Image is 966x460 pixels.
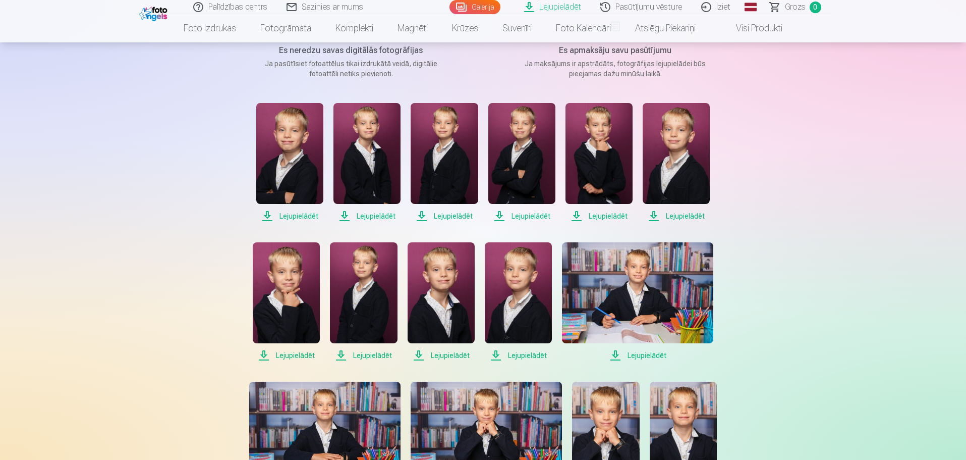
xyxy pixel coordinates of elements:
span: Lejupielādēt [330,349,397,362]
span: 0 [810,2,821,13]
a: Foto kalendāri [544,14,623,42]
img: /fa1 [139,4,170,21]
span: Lejupielādēt [643,210,710,222]
a: Lejupielādēt [565,103,633,222]
a: Lejupielādēt [256,103,323,222]
a: Magnēti [385,14,440,42]
a: Lejupielādēt [330,242,397,362]
span: Lejupielādēt [333,210,401,222]
a: Lejupielādēt [485,242,552,362]
span: Lejupielādēt [565,210,633,222]
span: Lejupielādēt [411,210,478,222]
span: Grozs [785,1,806,13]
a: Lejupielādēt [333,103,401,222]
p: Ja pasūtīsiet fotoattēlus tikai izdrukātā veidā, digitālie fotoattēli netiks pievienoti. [255,59,447,79]
a: Lejupielādēt [408,242,475,362]
a: Atslēgu piekariņi [623,14,708,42]
span: Lejupielādēt [408,349,475,362]
a: Lejupielādēt [488,103,555,222]
a: Lejupielādēt [562,242,713,362]
a: Foto izdrukas [172,14,248,42]
a: Suvenīri [490,14,544,42]
a: Fotogrāmata [248,14,323,42]
a: Lejupielādēt [643,103,710,222]
span: Lejupielādēt [256,210,323,222]
a: Lejupielādēt [411,103,478,222]
h5: Es neredzu savas digitālās fotogrāfijas [255,44,447,57]
span: Lejupielādēt [562,349,713,362]
h5: Es apmaksāju savu pasūtījumu [520,44,711,57]
span: Lejupielādēt [488,210,555,222]
p: Ja maksājums ir apstrādāts, fotogrāfijas lejupielādei būs pieejamas dažu minūšu laikā. [520,59,711,79]
span: Lejupielādēt [253,349,320,362]
a: Lejupielādēt [253,242,320,362]
a: Komplekti [323,14,385,42]
a: Visi produkti [708,14,794,42]
span: Lejupielādēt [485,349,552,362]
a: Krūzes [440,14,490,42]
